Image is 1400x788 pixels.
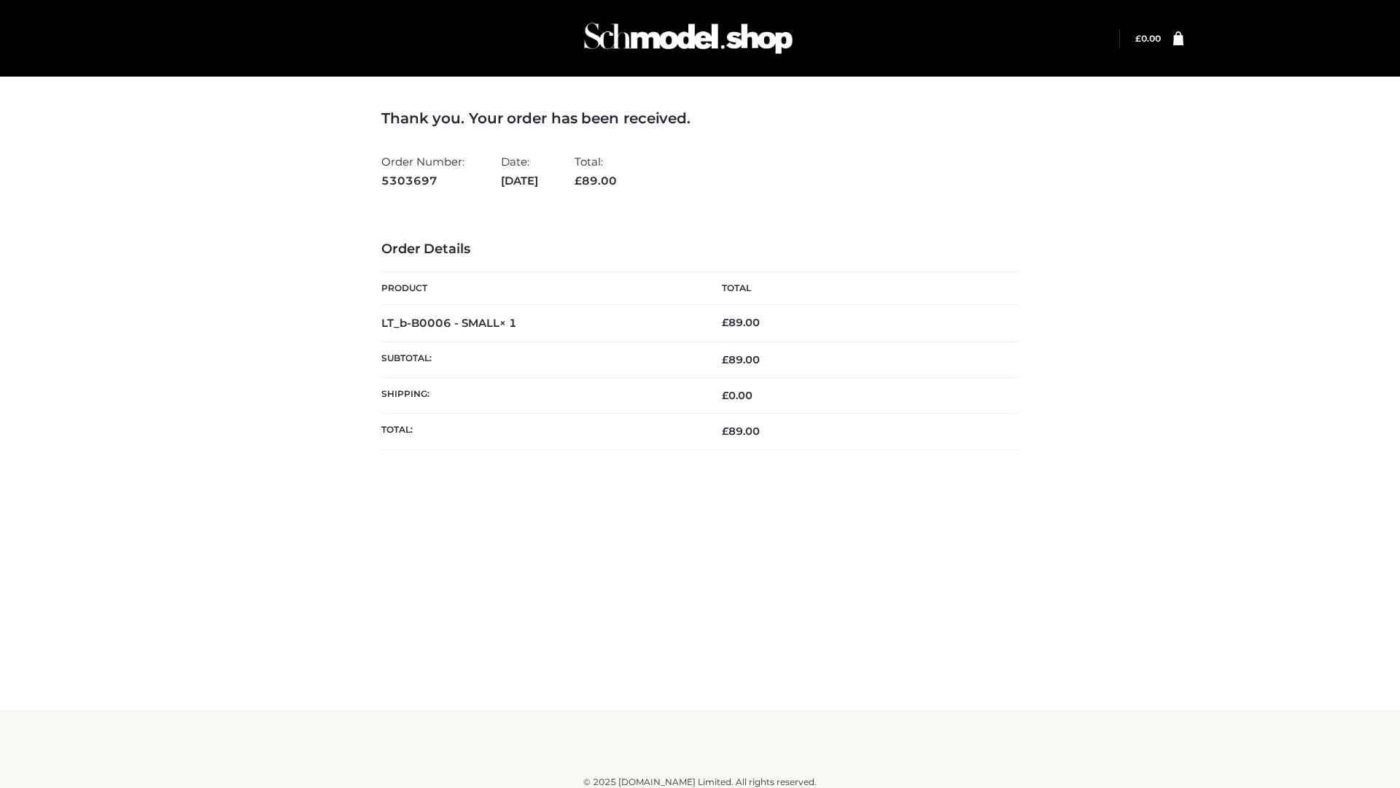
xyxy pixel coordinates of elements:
th: Total: [381,414,700,449]
th: Total [700,272,1019,305]
strong: 5303697 [381,171,464,190]
th: Product [381,272,700,305]
span: 89.00 [722,353,760,366]
span: 89.00 [722,425,760,438]
th: Shipping: [381,378,700,414]
bdi: 0.00 [1135,33,1161,44]
span: £ [722,425,728,438]
th: Subtotal: [381,341,700,377]
strong: [DATE] [501,171,538,190]
h3: Order Details [381,242,1019,258]
li: Order Number: [381,149,464,193]
span: £ [722,353,728,366]
bdi: 0.00 [722,389,752,402]
h3: Thank you. Your order has been received. [381,109,1019,127]
span: £ [722,316,728,329]
span: £ [1135,33,1141,44]
li: Date: [501,149,538,193]
span: £ [722,389,728,402]
li: Total: [575,149,617,193]
strong: LT_b-B0006 - SMALL [381,316,517,330]
span: 89.00 [575,174,617,188]
a: £0.00 [1135,33,1161,44]
img: Schmodel Admin 964 [579,9,798,67]
strong: × 1 [499,316,517,330]
bdi: 89.00 [722,316,760,329]
span: £ [575,174,582,188]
